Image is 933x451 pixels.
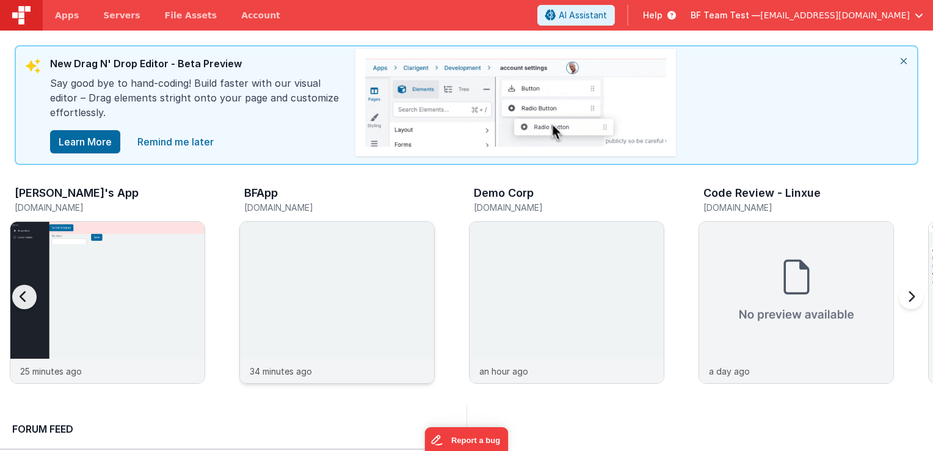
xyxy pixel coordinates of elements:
[479,365,528,378] p: an hour ago
[244,187,278,199] h3: BFApp
[130,130,221,154] a: close
[15,203,205,212] h5: [DOMAIN_NAME]
[691,9,923,21] button: BF Team Test — [EMAIL_ADDRESS][DOMAIN_NAME]
[643,9,663,21] span: Help
[537,5,615,26] button: AI Assistant
[709,365,750,378] p: a day ago
[474,203,664,212] h5: [DOMAIN_NAME]
[244,203,435,212] h5: [DOMAIN_NAME]
[55,9,79,21] span: Apps
[15,187,139,199] h3: [PERSON_NAME]'s App
[559,9,607,21] span: AI Assistant
[50,76,343,130] div: Say good bye to hand-coding! Build faster with our visual editor – Drag elements stright onto you...
[50,56,343,76] div: New Drag N' Drop Editor - Beta Preview
[703,187,821,199] h3: Code Review - Linxue
[691,9,760,21] span: BF Team Test —
[760,9,910,21] span: [EMAIL_ADDRESS][DOMAIN_NAME]
[250,365,312,378] p: 34 minutes ago
[12,422,445,436] h2: Forum Feed
[50,130,120,153] button: Learn More
[474,187,534,199] h3: Demo Corp
[103,9,140,21] span: Servers
[703,203,894,212] h5: [DOMAIN_NAME]
[165,9,217,21] span: File Assets
[890,46,917,76] i: close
